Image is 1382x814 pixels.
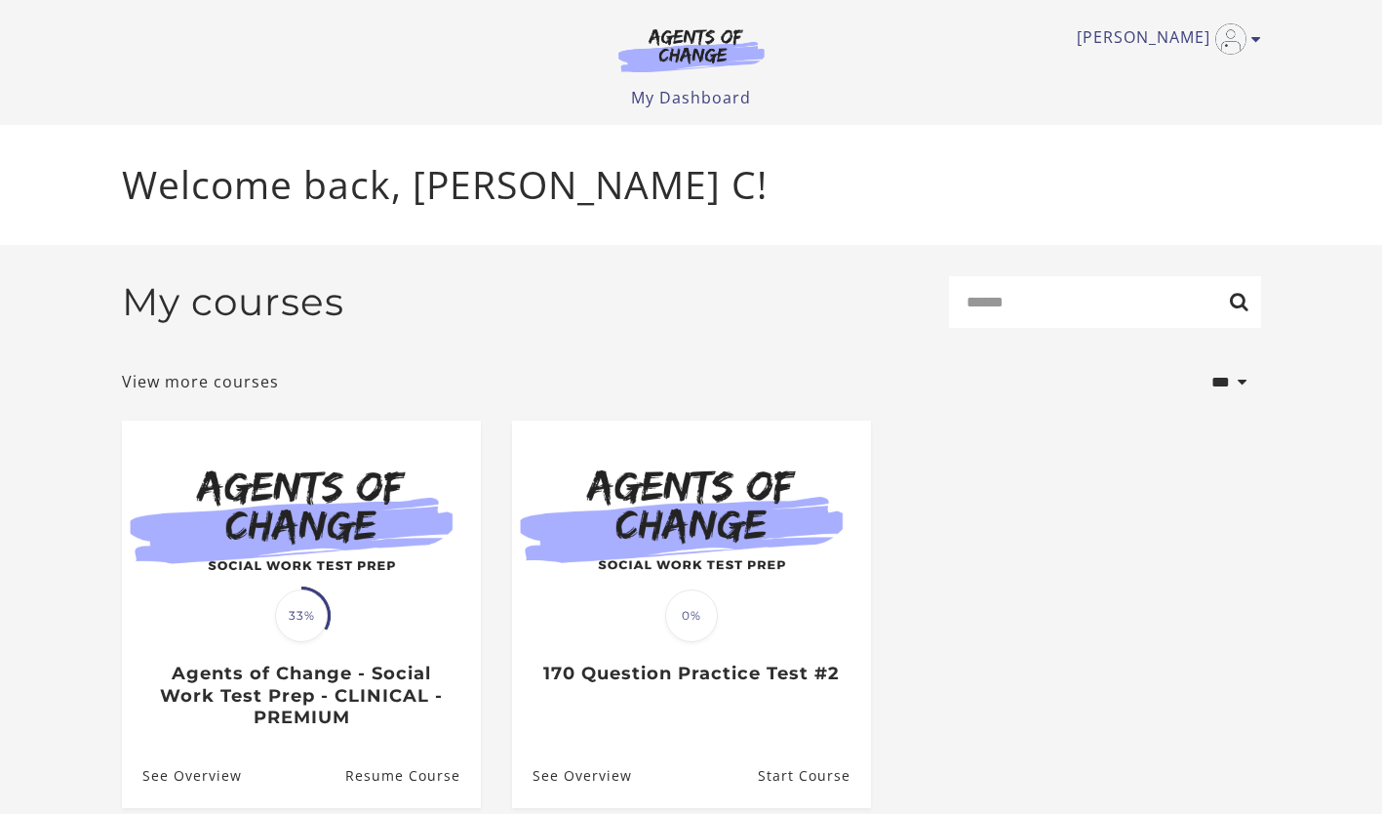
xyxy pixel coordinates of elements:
span: 0% [665,590,718,642]
a: 170 Question Practice Test #2: Resume Course [757,744,870,807]
h3: 170 Question Practice Test #2 [533,663,849,685]
a: Agents of Change - Social Work Test Prep - CLINICAL - PREMIUM: See Overview [122,744,242,807]
h2: My courses [122,279,344,325]
img: Agents of Change Logo [598,27,785,72]
a: My Dashboard [631,87,751,108]
a: Toggle menu [1077,23,1251,55]
span: 33% [275,590,328,642]
h3: Agents of Change - Social Work Test Prep - CLINICAL - PREMIUM [142,663,459,729]
a: View more courses [122,370,279,393]
a: Agents of Change - Social Work Test Prep - CLINICAL - PREMIUM: Resume Course [344,744,480,807]
p: Welcome back, [PERSON_NAME] C! [122,156,1261,214]
a: 170 Question Practice Test #2: See Overview [512,744,632,807]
